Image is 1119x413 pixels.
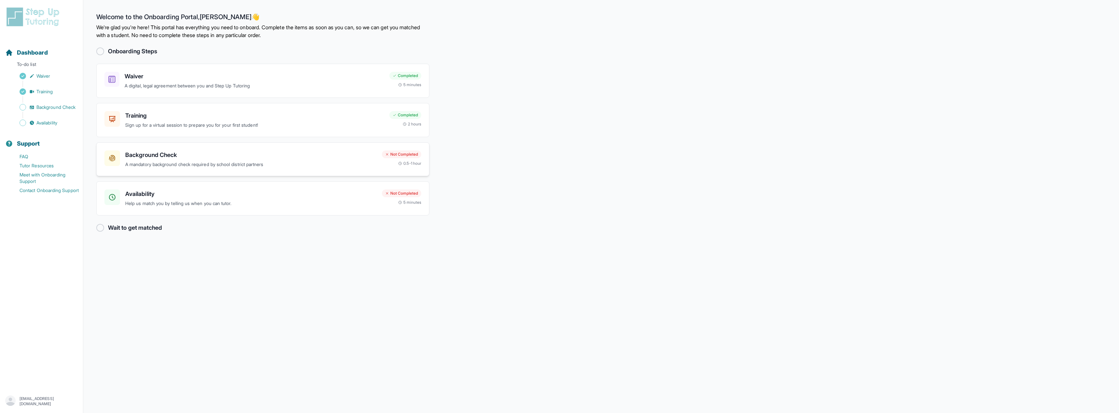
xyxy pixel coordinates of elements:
[3,38,80,60] button: Dashboard
[17,139,40,148] span: Support
[5,118,83,127] a: Availability
[389,72,421,80] div: Completed
[108,223,162,232] h2: Wait to get matched
[5,71,83,81] a: Waiver
[125,189,377,199] h3: Availability
[398,161,421,166] div: 0.5-1 hour
[5,6,63,27] img: logo
[5,186,83,195] a: Contact Onboarding Support
[108,47,157,56] h2: Onboarding Steps
[5,395,78,407] button: [EMAIL_ADDRESS][DOMAIN_NAME]
[382,189,421,197] div: Not Completed
[3,129,80,151] button: Support
[125,200,377,207] p: Help us match you by telling us when you can tutor.
[96,23,429,39] p: We're glad you're here! This portal has everything you need to onboard. Complete the items as soo...
[125,82,384,90] p: A digital, legal agreement between you and Step Up Tutoring
[96,181,429,215] a: AvailabilityHelp us match you by telling us when you can tutor.Not Completed5 minutes
[96,103,429,137] a: TrainingSign up for a virtual session to prepare you for your first student!Completed2 hours
[5,87,83,96] a: Training
[96,13,429,23] h2: Welcome to the Onboarding Portal, [PERSON_NAME] 👋
[96,142,429,176] a: Background CheckA mandatory background check required by school district partnersNot Completed0.5...
[382,150,421,158] div: Not Completed
[36,73,50,79] span: Waiver
[96,64,429,98] a: WaiverA digital, legal agreement between you and Step Up TutoringCompleted5 minutes
[125,150,377,160] h3: Background Check
[5,103,83,112] a: Background Check
[125,111,384,120] h3: Training
[36,88,53,95] span: Training
[5,170,83,186] a: Meet with Onboarding Support
[125,72,384,81] h3: Waiver
[36,104,75,110] span: Background Check
[398,200,421,205] div: 5 minutes
[398,82,421,87] div: 5 minutes
[17,48,48,57] span: Dashboard
[125,122,384,129] p: Sign up for a virtual session to prepare you for your first student!
[36,120,57,126] span: Availability
[5,48,48,57] a: Dashboard
[389,111,421,119] div: Completed
[5,152,83,161] a: FAQ
[125,161,377,168] p: A mandatory background check required by school district partners
[403,122,422,127] div: 2 hours
[3,61,80,70] p: To-do list
[5,161,83,170] a: Tutor Resources
[20,396,78,407] p: [EMAIL_ADDRESS][DOMAIN_NAME]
